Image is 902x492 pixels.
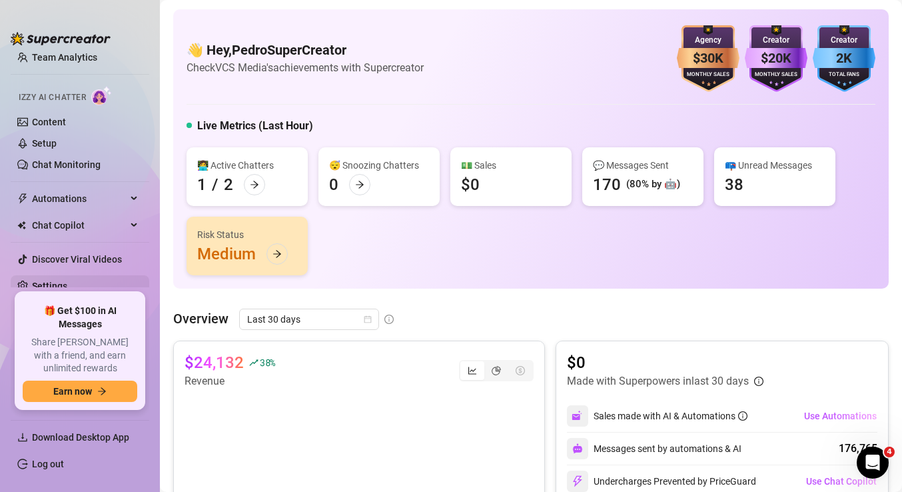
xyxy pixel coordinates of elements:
span: 4 [884,447,895,457]
a: Content [32,117,66,127]
img: bronze-badge-qSZam9Wu.svg [677,25,739,92]
h5: Live Metrics (Last Hour) [197,118,313,134]
span: thunderbolt [17,193,28,204]
div: 2 [224,174,233,195]
div: Agency [677,34,739,47]
img: svg%3e [572,410,584,422]
article: $24,132 [185,352,244,373]
span: Earn now [53,386,92,397]
img: svg%3e [572,443,583,454]
span: line-chart [468,366,477,375]
div: Creator [813,34,875,47]
span: download [17,432,28,443]
img: svg%3e [572,475,584,487]
article: Revenue [185,373,275,389]
span: calendar [364,315,372,323]
button: Use Automations [803,405,877,427]
div: 176,765 [839,441,877,457]
a: Setup [32,138,57,149]
span: arrow-right [250,180,259,189]
div: Sales made with AI & Automations [594,409,747,423]
img: blue-badge-DgoSNQY1.svg [813,25,875,92]
div: Messages sent by automations & AI [567,438,741,459]
a: Chat Monitoring [32,159,101,170]
span: 38 % [260,356,275,369]
div: 0 [329,174,338,195]
div: Undercharges Prevented by PriceGuard [567,471,756,492]
div: Risk Status [197,227,297,242]
article: Check VCS Media's achievements with Supercreator [187,59,424,76]
button: Use Chat Copilot [805,471,877,492]
a: Discover Viral Videos [32,254,122,265]
div: $0 [461,174,480,195]
span: arrow-right [355,180,364,189]
a: Team Analytics [32,52,97,63]
div: Total Fans [813,71,875,79]
img: logo-BBDzfeDw.svg [11,32,111,45]
span: Use Automations [804,411,877,421]
span: info-circle [754,377,763,386]
span: Izzy AI Chatter [19,91,86,104]
span: Share [PERSON_NAME] with a friend, and earn unlimited rewards [23,336,137,375]
span: dollar-circle [516,366,525,375]
img: Chat Copilot [17,221,26,230]
span: rise [249,358,258,367]
a: Settings [32,281,67,291]
div: 💬 Messages Sent [593,158,693,173]
div: Creator [745,34,807,47]
span: Chat Copilot [32,215,127,236]
span: pie-chart [492,366,501,375]
span: arrow-right [272,249,282,259]
div: Monthly Sales [745,71,807,79]
div: $30K [677,48,739,69]
article: Overview [173,309,228,329]
div: segmented control [459,360,534,381]
h4: 👋 Hey, PedroSuperCreator [187,41,424,59]
div: 👩‍💻 Active Chatters [197,158,297,173]
iframe: Intercom live chat [857,447,889,479]
div: 2K [813,48,875,69]
img: purple-badge-B9DA21FR.svg [745,25,807,92]
div: 😴 Snoozing Chatters [329,158,429,173]
a: Log out [32,459,64,469]
article: Made with Superpowers in last 30 days [567,373,749,389]
img: AI Chatter [91,86,112,105]
span: info-circle [384,315,394,324]
span: Use Chat Copilot [806,476,877,487]
span: Last 30 days [247,309,371,329]
span: arrow-right [97,387,107,396]
div: 170 [593,174,621,195]
button: Earn nowarrow-right [23,381,137,402]
div: $20K [745,48,807,69]
span: 🎁 Get $100 in AI Messages [23,305,137,331]
div: 38 [725,174,743,195]
div: 1 [197,174,207,195]
div: (80% by 🤖) [626,177,680,193]
span: info-circle [738,411,747,421]
article: $0 [567,352,763,373]
span: Download Desktop App [32,432,129,443]
span: Automations [32,188,127,209]
div: 💵 Sales [461,158,561,173]
div: Monthly Sales [677,71,739,79]
div: 📪 Unread Messages [725,158,825,173]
